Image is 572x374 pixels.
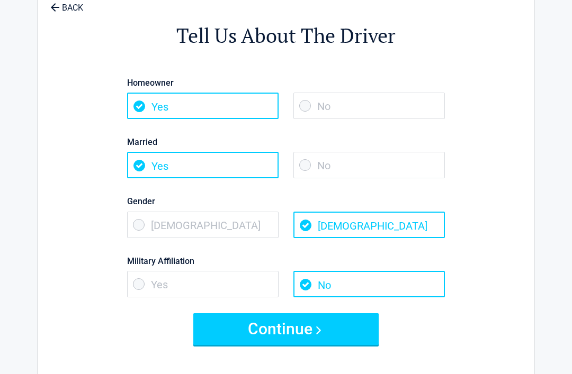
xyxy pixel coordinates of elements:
[293,271,445,298] span: No
[193,314,379,345] button: Continue
[127,135,445,150] label: Married
[293,152,445,179] span: No
[127,195,445,209] label: Gender
[96,23,476,50] h2: Tell Us About The Driver
[127,93,279,120] span: Yes
[293,93,445,120] span: No
[127,271,279,298] span: Yes
[127,76,445,90] label: Homeowner
[127,212,279,239] span: [DEMOGRAPHIC_DATA]
[127,254,445,269] label: Military Affiliation
[127,152,279,179] span: Yes
[293,212,445,239] span: [DEMOGRAPHIC_DATA]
